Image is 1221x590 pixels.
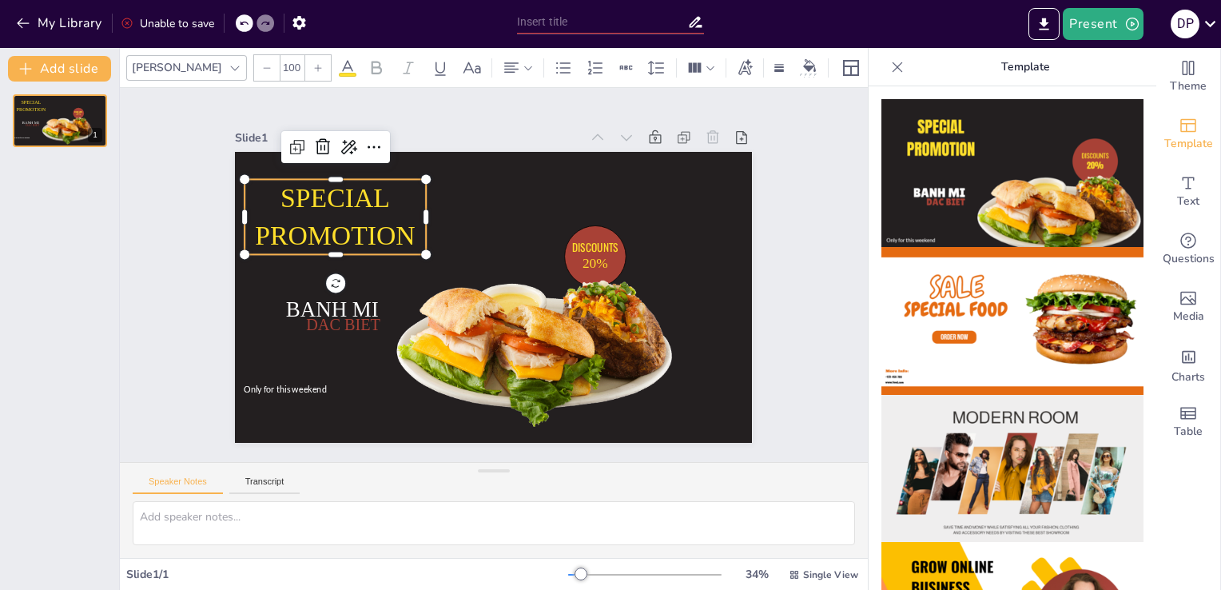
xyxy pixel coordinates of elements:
div: Unable to save [121,16,214,31]
p: Template [910,48,1140,86]
div: Column Count [683,55,719,81]
span: SPECIAL PROMOTION [17,100,46,112]
div: Slide 1 / 1 [126,567,568,582]
div: Border settings [770,55,788,81]
div: Add charts and graphs [1156,336,1220,393]
div: [PERSON_NAME] [129,57,225,78]
span: Theme [1170,78,1207,95]
div: Add images, graphics, shapes or video [1156,278,1220,336]
span: Only for this weekend [244,384,327,394]
div: Slide 1 [235,130,579,146]
div: Layout [838,55,864,81]
span: Table [1174,423,1203,441]
div: Add ready made slides [1156,106,1220,163]
div: Get real-time input from your audience [1156,221,1220,278]
span: DISCOUNTS [572,239,618,255]
span: Only for this weekend [14,137,30,138]
button: Add slide [8,56,111,82]
div: D p [1171,10,1199,38]
div: Background color [797,59,821,76]
span: Charts [1171,369,1205,386]
div: Text effects [733,55,757,81]
img: thumb-2.png [881,247,1143,395]
span: DAC BIET [26,124,39,127]
div: Change the overall theme [1156,48,1220,106]
button: D p [1171,8,1199,40]
span: SPECIAL PROMOTION [256,183,416,251]
input: Insert title [517,10,688,34]
span: Text [1177,193,1199,210]
span: Single View [803,568,858,581]
button: Present [1063,8,1143,40]
div: 1 [88,128,102,142]
span: Media [1173,308,1204,325]
span: DAC BIET [307,316,381,333]
div: Add a table [1156,393,1220,451]
div: 1 [13,94,107,147]
div: 34 % [738,567,776,582]
img: thumb-3.png [881,395,1143,543]
button: Export to PowerPoint [1028,8,1060,40]
span: BANH MI [22,121,39,125]
button: Speaker Notes [133,476,223,494]
button: Transcript [229,476,300,494]
img: thumb-1.png [881,99,1143,247]
button: My Library [12,10,109,36]
span: Template [1164,135,1213,153]
div: Add text boxes [1156,163,1220,221]
span: BANH MI [286,297,379,321]
span: Questions [1163,250,1215,268]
